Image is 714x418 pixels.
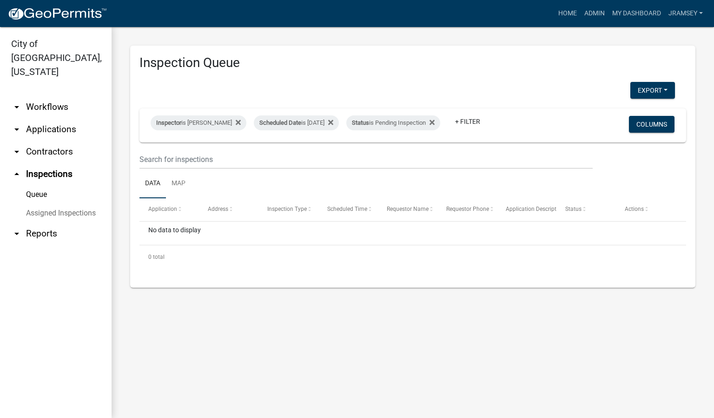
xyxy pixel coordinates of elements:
[11,101,22,113] i: arrow_drop_down
[437,198,497,221] datatable-header-cell: Requestor Phone
[387,206,429,212] span: Requestor Name
[156,119,181,126] span: Inspector
[346,115,440,130] div: is Pending Inspection
[377,198,437,221] datatable-header-cell: Requestor Name
[139,222,686,245] div: No data to display
[629,116,674,133] button: Columns
[258,198,318,221] datatable-header-cell: Inspection Type
[625,206,644,212] span: Actions
[497,198,556,221] datatable-header-cell: Application Description
[555,5,581,22] a: Home
[139,198,199,221] datatable-header-cell: Application
[608,5,665,22] a: My Dashboard
[151,115,246,130] div: is [PERSON_NAME]
[11,228,22,239] i: arrow_drop_down
[259,119,301,126] span: Scheduled Date
[254,115,339,130] div: is [DATE]
[11,169,22,180] i: arrow_drop_up
[139,169,166,199] a: Data
[11,124,22,135] i: arrow_drop_down
[556,198,616,221] datatable-header-cell: Status
[199,198,258,221] datatable-header-cell: Address
[327,206,367,212] span: Scheduled Time
[166,169,191,199] a: Map
[630,82,675,99] button: Export
[352,119,369,126] span: Status
[139,245,686,269] div: 0 total
[208,206,228,212] span: Address
[448,113,488,130] a: + Filter
[11,146,22,157] i: arrow_drop_down
[318,198,377,221] datatable-header-cell: Scheduled Time
[446,206,489,212] span: Requestor Phone
[139,55,686,71] h3: Inspection Queue
[267,206,307,212] span: Inspection Type
[148,206,177,212] span: Application
[139,150,593,169] input: Search for inspections
[565,206,582,212] span: Status
[506,206,564,212] span: Application Description
[616,198,675,221] datatable-header-cell: Actions
[581,5,608,22] a: Admin
[665,5,707,22] a: jramsey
